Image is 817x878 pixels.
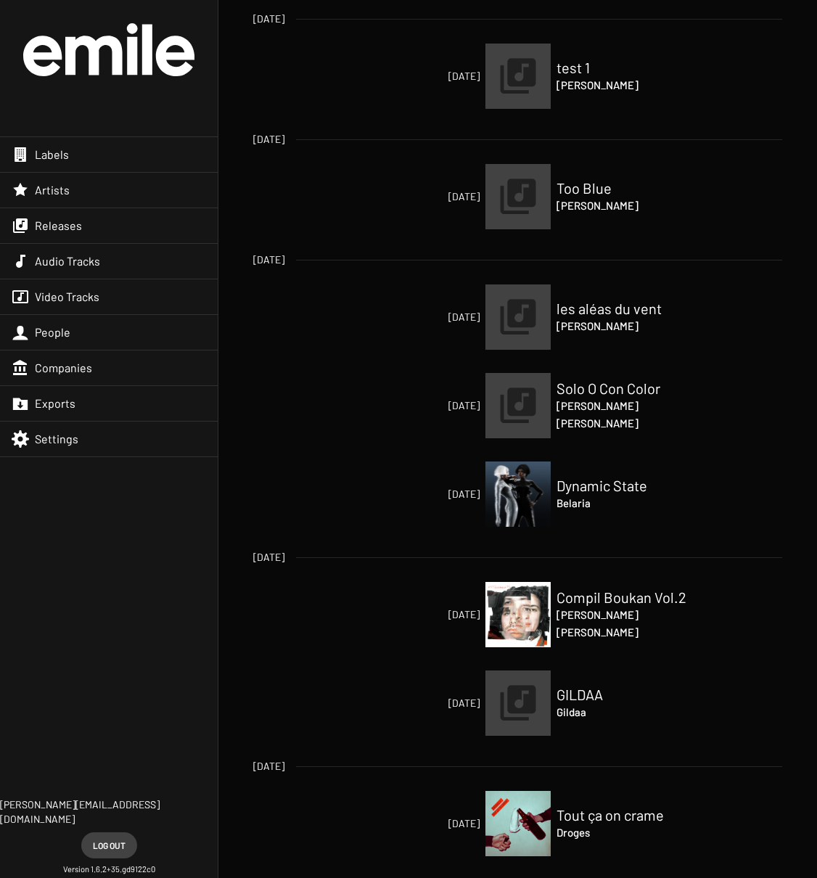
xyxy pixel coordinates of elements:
[485,373,551,438] img: release.png
[557,588,702,606] h2: Compil Boukan Vol.2
[485,670,551,736] a: [DATE]GILDAAGildaa
[557,414,702,432] h4: [PERSON_NAME]
[557,494,702,512] h4: Belaria
[485,44,551,109] a: [DATE]test 1[PERSON_NAME]
[340,696,480,710] span: [DATE]
[557,317,702,335] h4: [PERSON_NAME]
[557,824,702,841] h4: Droges
[557,703,702,721] h4: Gildaa
[485,582,551,647] a: [DATE]Compil Boukan Vol.2[PERSON_NAME][PERSON_NAME]
[485,461,551,527] img: dynamic-state_artwork.png
[63,864,155,875] small: Version 1.6.2+35.gd9122c0
[340,398,480,413] span: [DATE]
[23,23,194,76] img: grand-official-logo.svg
[340,189,480,204] span: [DATE]
[557,397,702,414] h4: [PERSON_NAME]
[485,791,551,856] img: tout-ca-on-crame.png
[93,832,126,858] span: Log out
[340,487,480,501] span: [DATE]
[35,183,70,197] span: Artists
[253,759,284,774] span: [DATE]
[485,582,551,647] img: 20250519_ab_vl_cover.jpg
[35,361,92,375] span: Companies
[557,806,702,824] h2: Tout ça on crame
[253,253,284,267] span: [DATE]
[557,623,702,641] h4: [PERSON_NAME]
[340,69,480,83] span: [DATE]
[340,816,480,831] span: [DATE]
[557,197,702,214] h4: [PERSON_NAME]
[35,290,99,304] span: Video Tracks
[35,396,75,411] span: Exports
[485,670,551,736] img: release.png
[35,147,69,162] span: Labels
[340,607,480,622] span: [DATE]
[35,254,100,268] span: Audio Tracks
[557,59,702,76] h2: test 1
[485,791,551,856] a: [DATE]Tout ça on crameDroges
[557,686,702,703] h2: GILDAA
[253,132,284,147] span: [DATE]
[557,379,702,397] h2: Solo O Con Color
[485,44,551,109] img: release.png
[35,432,78,446] span: Settings
[485,164,551,229] img: release.png
[253,550,284,565] span: [DATE]
[35,325,70,340] span: People
[485,373,551,438] a: [DATE]Solo O Con Color[PERSON_NAME][PERSON_NAME]
[253,12,284,26] span: [DATE]
[557,76,702,94] h4: [PERSON_NAME]
[81,832,137,858] button: Log out
[557,606,702,623] h4: [PERSON_NAME]
[485,164,551,229] a: [DATE]Too Blue[PERSON_NAME]
[35,218,82,233] span: Releases
[485,284,551,350] img: release.png
[557,300,702,317] h2: les aléas du vent
[557,179,702,197] h2: Too Blue
[485,461,551,527] a: [DATE]Dynamic StateBelaria
[485,284,551,350] a: [DATE]les aléas du vent[PERSON_NAME]
[340,310,480,324] span: [DATE]
[557,477,702,494] h2: Dynamic State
